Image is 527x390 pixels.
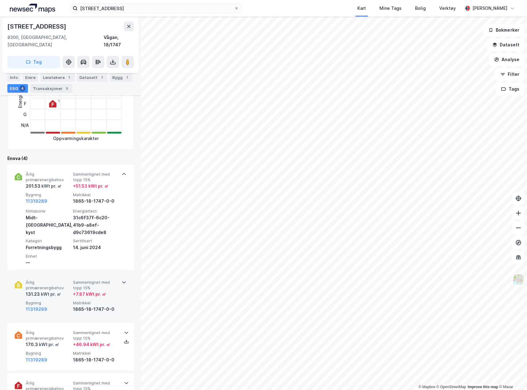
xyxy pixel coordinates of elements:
[26,254,71,259] span: Enhet
[26,306,47,313] button: 11319289
[26,291,61,298] div: 131.23
[26,209,71,214] span: Klimasone
[10,4,55,13] img: logo.a4113a55bc3d86da70a041830d287a7e.svg
[7,84,28,93] div: ESG
[26,238,71,244] span: Kategori
[77,73,107,82] div: Datasett
[40,182,62,190] div: kWt pr. ㎡
[124,74,130,80] div: 1
[495,68,525,80] button: Filter
[26,197,47,205] button: 11319289
[73,356,118,364] div: 1865-18-1747-0-0
[58,99,60,103] div: 1
[26,172,71,182] span: Årlig primærenergibehov
[19,85,25,92] div: 4
[73,306,118,313] div: 1865-18-1747-0-0
[40,291,61,298] div: kWt pr. ㎡
[26,244,71,251] div: Forretningsbygg
[21,98,29,109] div: F
[26,182,62,190] div: 201.53
[66,74,72,80] div: 1
[78,4,234,13] input: Søk på adresse, matrikkel, gårdeiere, leietakere eller personer
[26,356,47,364] button: 11319289
[26,280,71,291] span: Årlig primærenergibehov
[21,120,29,131] div: N/A
[30,84,72,93] div: Transaksjoner
[26,214,71,236] div: Midt-[GEOGRAPHIC_DATA], kyst
[513,274,524,285] img: Z
[73,172,118,182] span: Sammenlignet med topp 15%
[64,85,70,92] div: 5
[418,385,435,389] a: Mapbox
[472,5,507,12] div: [PERSON_NAME]
[73,244,118,251] div: 14. juni 2024
[496,83,525,95] button: Tags
[40,73,75,82] div: Leietakere
[110,73,133,82] div: Bygg
[73,351,118,356] span: Matrikkel
[73,341,110,348] div: + 46.94 kWt pr. ㎡
[483,24,525,36] button: Bokmerker
[439,5,456,12] div: Verktøy
[104,34,134,49] div: Vågan, 18/1747
[73,214,118,236] div: 31c6f37f-6c20-41b9-a8ef-d9c73619cde8
[26,341,59,348] div: 170.3
[26,259,71,266] div: —
[7,73,20,82] div: Info
[73,330,118,341] span: Sammenlignet med topp 15%
[437,385,466,389] a: OpenStreetMap
[26,300,71,306] span: Bygning
[21,109,29,120] div: G
[7,21,67,31] div: [STREET_ADDRESS]
[99,74,105,80] div: 1
[73,300,118,306] span: Matrikkel
[468,385,498,389] a: Improve this map
[73,209,118,214] span: Energiattest
[73,280,118,291] span: Sammenlignet med topp 15%
[73,238,118,244] span: Sertifisert
[73,291,106,298] div: + 7.87 kWt pr. ㎡
[23,73,38,82] div: Eiere
[26,192,71,197] span: Bygning
[53,135,99,142] div: Oppvarmingskarakter
[415,5,426,12] div: Bolig
[73,197,118,205] div: 1865-18-1747-0-0
[489,53,525,66] button: Analyse
[73,182,109,190] div: + 51.53 kWt pr. ㎡
[26,330,71,341] span: Årlig primærenergibehov
[73,192,118,197] span: Matrikkel
[379,5,402,12] div: Mine Tags
[357,5,366,12] div: Kart
[38,341,59,348] div: kWt pr. ㎡
[487,39,525,51] button: Datasett
[7,56,60,68] button: Tag
[7,155,134,162] div: Enova (4)
[7,34,104,49] div: 8300, [GEOGRAPHIC_DATA], [GEOGRAPHIC_DATA]
[26,351,71,356] span: Bygning
[496,361,527,390] iframe: Chat Widget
